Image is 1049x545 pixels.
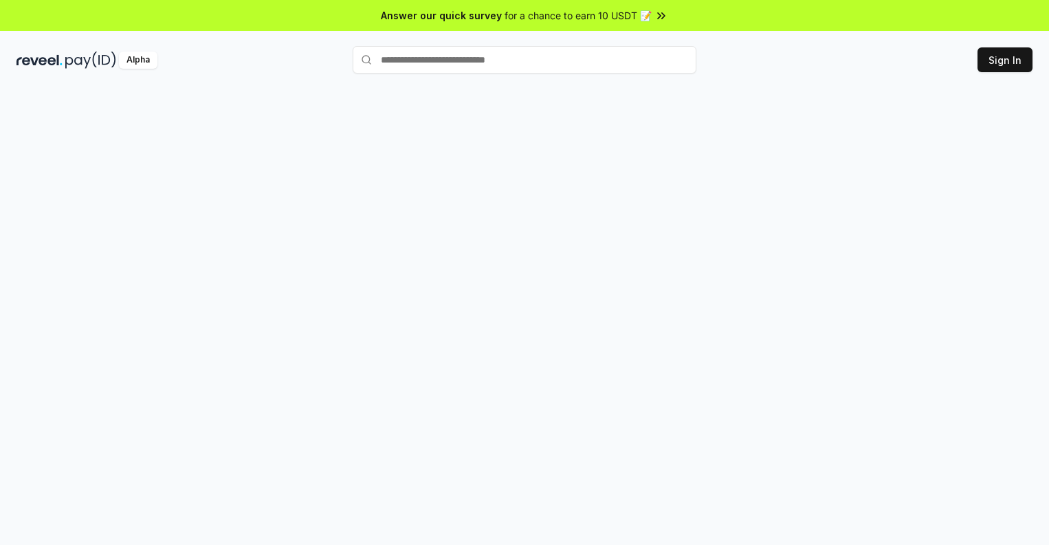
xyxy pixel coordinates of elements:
[505,8,652,23] span: for a chance to earn 10 USDT 📝
[978,47,1033,72] button: Sign In
[16,52,63,69] img: reveel_dark
[65,52,116,69] img: pay_id
[119,52,157,69] div: Alpha
[381,8,502,23] span: Answer our quick survey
